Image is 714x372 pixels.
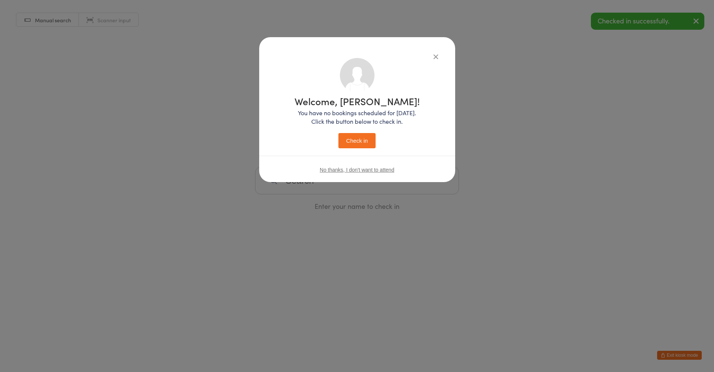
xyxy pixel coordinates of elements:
button: Check in [338,133,376,148]
img: no_photo.png [340,58,374,93]
button: No thanks, I don't want to attend [320,167,394,173]
p: You have no bookings scheduled for [DATE]. Click the button below to check in. [295,109,420,126]
h1: Welcome, [PERSON_NAME]! [295,96,420,106]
